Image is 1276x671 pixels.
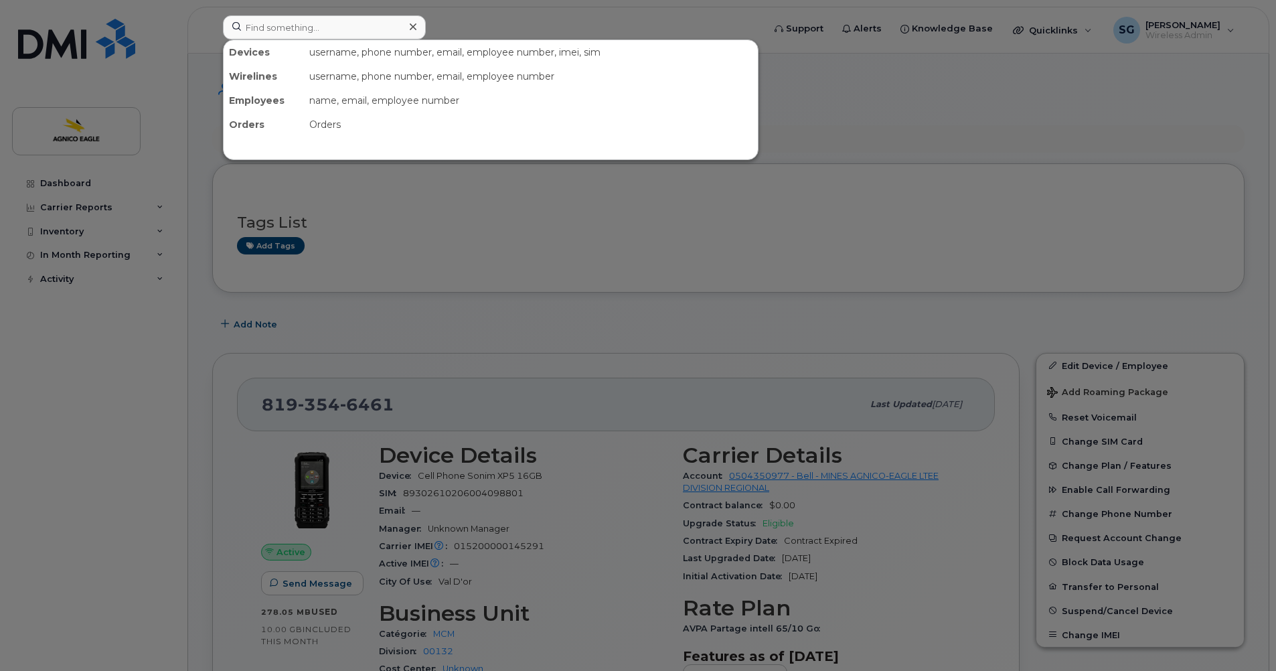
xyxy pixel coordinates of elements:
[304,113,758,137] div: Orders
[224,88,304,113] div: Employees
[304,88,758,113] div: name, email, employee number
[224,40,304,64] div: Devices
[224,64,304,88] div: Wirelines
[304,64,758,88] div: username, phone number, email, employee number
[304,40,758,64] div: username, phone number, email, employee number, imei, sim
[224,113,304,137] div: Orders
